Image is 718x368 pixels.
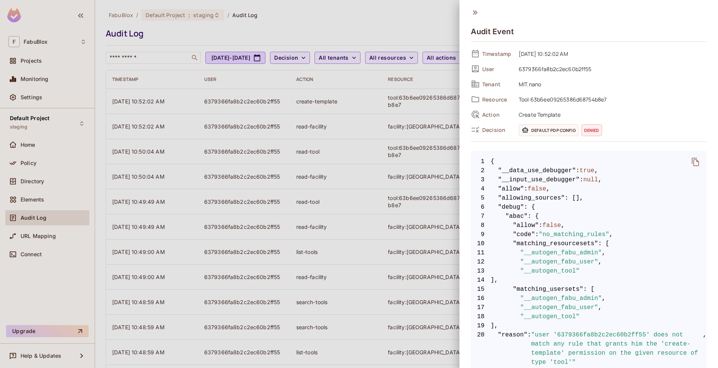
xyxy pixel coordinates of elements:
[520,294,602,303] span: "__autogen_fabu_admin"
[471,303,491,312] span: 17
[543,221,561,230] span: false
[471,221,491,230] span: 8
[471,248,491,257] span: 11
[520,266,580,276] span: "__autogen_tool"
[539,230,609,239] span: "no_matching_rules"
[505,212,528,221] span: "abac"
[602,248,606,257] span: ,
[520,312,580,321] span: "__autogen_tool"
[520,248,602,257] span: "__autogen_fabu_admin"
[498,184,524,194] span: "allow"
[528,212,539,221] span: : {
[539,221,543,230] span: :
[498,175,580,184] span: "__input_use_debugger"
[598,239,609,248] span: : [
[471,330,491,367] span: 20
[580,175,583,184] span: :
[535,230,539,239] span: :
[515,110,707,119] span: Create Template
[471,157,491,166] span: 1
[498,203,524,212] span: "debug"
[515,49,707,58] span: [DATE] 10:52:02 AM
[513,285,583,294] span: "matching_usersets"
[531,330,703,367] span: "user '6379366fa8b2c2ec60b2ff55' does not match any rule that grants him the 'create-template' pe...
[471,184,491,194] span: 4
[471,212,491,221] span: 7
[598,303,602,312] span: ,
[520,303,598,312] span: "__autogen_fabu_user"
[498,166,576,175] span: "__data_use_debugger"
[515,95,707,104] span: Tool:63b6ee09265386d68754b8e7
[583,175,598,184] span: null
[471,285,491,294] span: 15
[471,276,707,285] span: ],
[471,230,491,239] span: 9
[471,276,491,285] span: 14
[471,175,491,184] span: 3
[471,239,491,248] span: 10
[515,79,707,89] span: MIT.nano
[576,166,580,175] span: :
[491,157,494,166] span: {
[524,184,528,194] span: :
[703,330,707,367] span: ,
[513,221,539,230] span: "allow"
[471,266,491,276] span: 13
[580,166,594,175] span: true
[594,166,598,175] span: ,
[471,203,491,212] span: 6
[515,64,707,73] span: 6379366fa8b2c2ec60b2ff55
[482,65,513,73] span: User
[581,124,602,136] span: denied
[609,230,613,239] span: ,
[513,230,535,239] span: "code"
[565,194,583,203] span: : [],
[482,111,513,118] span: Action
[513,239,598,248] span: "matching_resourcesets"
[686,153,705,171] button: delete
[598,257,602,266] span: ,
[482,96,513,103] span: Resource
[524,203,535,212] span: : {
[520,257,598,266] span: "__autogen_fabu_user"
[498,330,527,367] span: "reason"
[471,321,707,330] span: ],
[471,166,491,175] span: 2
[528,184,546,194] span: false
[561,221,565,230] span: ,
[482,126,513,133] span: Decision
[482,50,513,57] span: Timestamp
[471,194,491,203] span: 5
[519,124,578,136] span: Default PDP config
[583,285,594,294] span: : [
[482,81,513,88] span: Tenant
[602,294,606,303] span: ,
[471,27,514,36] h4: Audit Event
[546,184,550,194] span: ,
[471,294,491,303] span: 16
[471,312,491,321] span: 18
[598,175,602,184] span: ,
[527,330,531,367] span: :
[471,257,491,266] span: 12
[498,194,565,203] span: "allowing_sources"
[471,321,491,330] span: 19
